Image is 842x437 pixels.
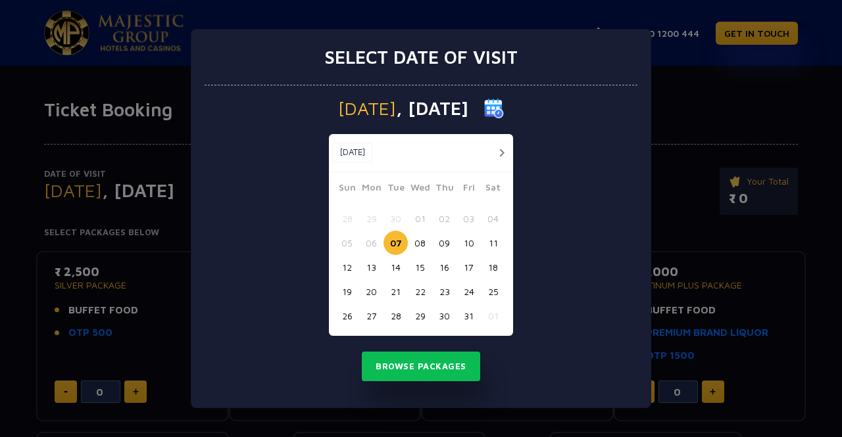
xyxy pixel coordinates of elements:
h3: Select date of visit [324,46,518,68]
span: Sun [335,180,359,198]
button: 07 [384,231,408,255]
button: 25 [481,279,505,304]
button: 14 [384,255,408,279]
button: 09 [432,231,457,255]
button: 30 [384,206,408,231]
button: 30 [432,304,457,328]
button: 08 [408,231,432,255]
button: [DATE] [332,143,372,162]
button: 20 [359,279,384,304]
button: 03 [457,206,481,231]
button: 10 [457,231,481,255]
button: 24 [457,279,481,304]
button: 15 [408,255,432,279]
button: Browse Packages [362,352,480,382]
span: Mon [359,180,384,198]
span: Tue [384,180,408,198]
button: 02 [432,206,457,231]
button: 22 [408,279,432,304]
button: 01 [481,304,505,328]
button: 12 [335,255,359,279]
button: 18 [481,255,505,279]
span: Thu [432,180,457,198]
button: 16 [432,255,457,279]
button: 31 [457,304,481,328]
button: 04 [481,206,505,231]
img: calender icon [484,99,504,118]
button: 21 [384,279,408,304]
button: 27 [359,304,384,328]
button: 05 [335,231,359,255]
button: 23 [432,279,457,304]
span: [DATE] [338,99,396,118]
button: 06 [359,231,384,255]
button: 29 [359,206,384,231]
button: 13 [359,255,384,279]
span: Fri [457,180,481,198]
button: 11 [481,231,505,255]
span: , [DATE] [396,99,468,118]
button: 28 [335,206,359,231]
button: 01 [408,206,432,231]
button: 28 [384,304,408,328]
button: 29 [408,304,432,328]
button: 19 [335,279,359,304]
button: 17 [457,255,481,279]
span: Wed [408,180,432,198]
span: Sat [481,180,505,198]
button: 26 [335,304,359,328]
